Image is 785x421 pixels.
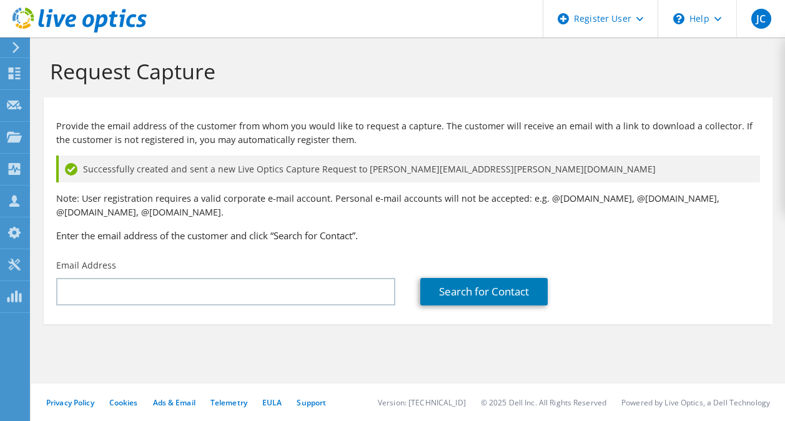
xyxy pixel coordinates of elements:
[621,397,770,408] li: Powered by Live Optics, a Dell Technology
[297,397,326,408] a: Support
[481,397,606,408] li: © 2025 Dell Inc. All Rights Reserved
[46,397,94,408] a: Privacy Policy
[56,192,760,219] p: Note: User registration requires a valid corporate e-mail account. Personal e-mail accounts will ...
[378,397,466,408] li: Version: [TECHNICAL_ID]
[56,229,760,242] h3: Enter the email address of the customer and click “Search for Contact”.
[420,278,548,305] a: Search for Contact
[56,259,116,272] label: Email Address
[210,397,247,408] a: Telemetry
[751,9,771,29] span: JC
[109,397,138,408] a: Cookies
[153,397,195,408] a: Ads & Email
[673,13,684,24] svg: \n
[262,397,282,408] a: EULA
[50,58,760,84] h1: Request Capture
[56,119,760,147] p: Provide the email address of the customer from whom you would like to request a capture. The cust...
[83,162,656,176] span: Successfully created and sent a new Live Optics Capture Request to [PERSON_NAME][EMAIL_ADDRESS][P...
